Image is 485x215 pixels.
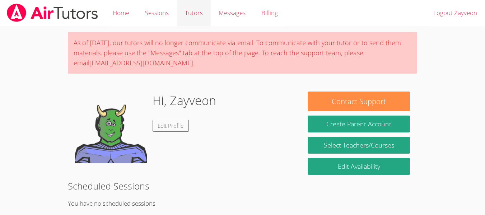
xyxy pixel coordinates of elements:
[68,179,417,193] h2: Scheduled Sessions
[153,120,189,132] a: Edit Profile
[6,4,99,22] img: airtutors_banner-c4298cdbf04f3fff15de1276eac7730deb9818008684d7c2e4769d2f7ddbe033.png
[219,9,246,17] span: Messages
[308,158,410,175] a: Edit Availability
[153,92,216,110] h1: Hi, Zayveon
[75,92,147,163] img: default.png
[68,198,417,209] p: You have no scheduled sessions
[68,32,417,74] div: As of [DATE], our tutors will no longer communicate via email. To communicate with your tutor or ...
[308,137,410,154] a: Select Teachers/Courses
[308,92,410,111] button: Contact Support
[308,116,410,132] button: Create Parent Account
